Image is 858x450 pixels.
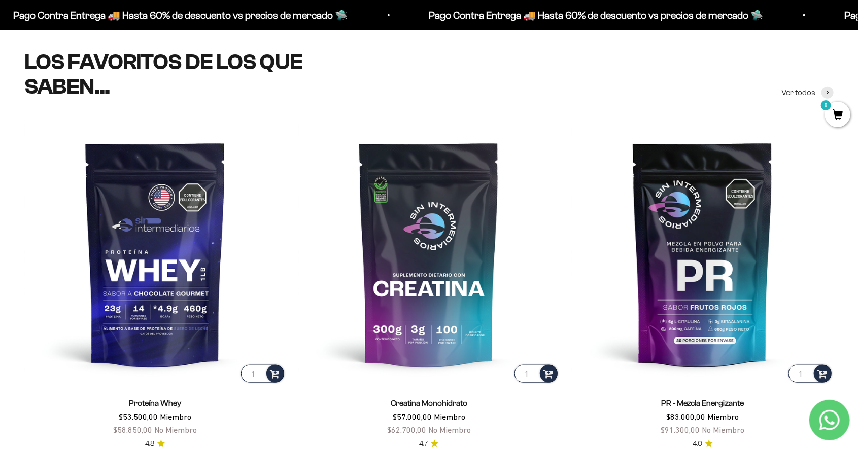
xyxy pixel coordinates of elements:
[160,412,191,421] span: Miembro
[428,425,471,434] span: No Miembro
[419,438,428,449] span: 4.7
[119,412,158,421] span: $53.500,00
[662,399,744,407] a: PR - Mezcla Energizante
[693,438,713,449] a: 4.04.0 de 5.0 estrellas
[393,412,432,421] span: $57.000,00
[572,123,834,385] img: PR - Mezcla Energizante
[113,425,152,434] span: $58.850,00
[298,123,560,385] img: Creatina Monohidrato
[14,7,348,23] p: Pago Contra Entrega 🚚 Hasta 60% de descuento vs precios de mercado 🛸
[820,99,832,111] mark: 0
[391,399,467,407] a: Creatina Monohidrato
[781,86,815,99] span: Ver todos
[702,425,745,434] span: No Miembro
[781,86,834,99] a: Ver todos
[434,412,465,421] span: Miembro
[129,399,181,407] a: Proteína Whey
[145,438,165,449] a: 4.84.8 de 5.0 estrellas
[708,412,739,421] span: Miembro
[419,438,438,449] a: 4.74.7 de 5.0 estrellas
[667,412,706,421] span: $83.000,00
[825,110,850,121] a: 0
[154,425,197,434] span: No Miembro
[429,7,764,23] p: Pago Contra Entrega 🚚 Hasta 60% de descuento vs precios de mercado 🛸
[24,123,286,385] img: Proteína Whey
[24,50,302,99] split-lines: LOS FAVORITOS DE LOS QUE SABEN...
[145,438,154,449] span: 4.8
[693,438,702,449] span: 4.0
[387,425,426,434] span: $62.700,00
[661,425,700,434] span: $91.300,00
